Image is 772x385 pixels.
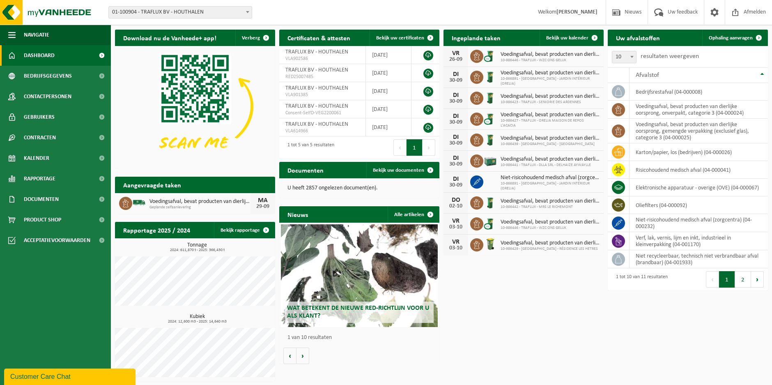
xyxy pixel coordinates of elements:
[24,25,49,45] span: Navigatie
[376,35,424,41] span: Bekijk uw certificaten
[483,237,497,251] img: WB-0140-HPE-GN-50
[501,163,600,168] span: 10-986441 - TRAFLUX - DLLA SRL - DELHAIZE AYWAYLLE
[393,139,407,156] button: Previous
[366,64,411,82] td: [DATE]
[612,270,668,288] div: 1 tot 10 van 11 resultaten
[4,367,137,385] iframe: chat widget
[630,101,768,119] td: voedingsafval, bevat producten van dierlijke oorsprong, onverpakt, categorie 3 (04-000024)
[501,181,600,191] span: 10-866891 - [GEOGRAPHIC_DATA] - JARDIN INTÉRIEUR (ORELIA)
[630,161,768,179] td: risicohoudend medisch afval (04-000041)
[501,112,600,118] span: Voedingsafval, bevat producten van dierlijke oorsprong, onverpakt, categorie 3
[630,232,768,250] td: verf, lak, vernis, lijm en inkt, industrieel in kleinverpakking (04-001170)
[285,110,359,116] span: Consent-SelfD-VEG2200061
[149,205,250,210] span: Geplande zelfaanlevering
[483,90,497,104] img: WB-0120-HPE-GN-01
[501,70,600,76] span: Voedingsafval, bevat producten van dierlijke oorsprong, onverpakt, categorie 3
[24,168,55,189] span: Rapportage
[24,210,61,230] span: Product Shop
[285,67,348,73] span: TRAFLUX BV - HOUTHALEN
[630,214,768,232] td: niet-risicohoudend medisch afval (zorgcentra) (04-000232)
[119,242,275,252] h3: Tonnage
[501,205,600,210] span: 10-986442 - TRAFLUX - MRS LE RICHEMONT
[501,175,600,181] span: Niet-risicohoudend medisch afval (zorgcentra)
[448,78,464,83] div: 30-09
[483,48,497,62] img: WB-0140-CU
[443,30,509,46] h2: Ingeplande taken
[285,128,359,134] span: VLA614966
[448,71,464,78] div: DI
[115,46,275,166] img: Download de VHEPlus App
[108,6,252,18] span: 01-100904 - TRAFLUX BV - HOUTHALEN
[501,142,600,147] span: 10-986439 - [GEOGRAPHIC_DATA] - [GEOGRAPHIC_DATA]
[448,134,464,141] div: DI
[285,85,348,91] span: TRAFLUX BV - HOUTHALEN
[630,179,768,196] td: elektronische apparatuur - overige (OVE) (04-000067)
[119,320,275,324] span: 2024: 12,600 m3 - 2025: 14,640 m3
[556,9,597,15] strong: [PERSON_NAME]
[24,86,71,107] span: Contactpersonen
[24,148,49,168] span: Kalender
[255,197,271,204] div: MA
[242,35,260,41] span: Verberg
[702,30,767,46] a: Ophaling aanvragen
[24,45,55,66] span: Dashboard
[287,335,435,341] p: 1 van 10 resultaten
[285,49,348,55] span: TRAFLUX BV - HOUTHALEN
[448,155,464,161] div: DI
[448,57,464,62] div: 26-09
[448,92,464,99] div: DI
[235,30,274,46] button: Verberg
[501,240,600,247] span: Voedingsafval, bevat producten van dierlijke oorsprong, onverpakt, categorie 3
[448,203,464,209] div: 02-10
[546,35,588,41] span: Bekijk uw kalender
[24,189,59,210] span: Documenten
[501,93,600,100] span: Voedingsafval, bevat producten van dierlijke oorsprong, onverpakt, categorie 3
[483,195,497,209] img: WB-0120-HPE-GN-01
[119,248,275,252] span: 2024: 611,870 t - 2025: 366,430 t
[279,162,332,178] h2: Documenten
[448,141,464,146] div: 30-09
[641,53,699,60] label: resultaten weergeven
[279,30,358,46] h2: Certificaten & attesten
[255,204,271,210] div: 29-09
[448,224,464,230] div: 03-10
[296,348,309,364] button: Volgende
[279,206,316,222] h2: Nieuws
[24,107,55,127] span: Gebruikers
[448,197,464,203] div: DO
[483,153,497,167] img: PB-LB-0680-HPE-GN-01
[366,118,411,136] td: [DATE]
[483,216,497,230] img: WB-0140-CU
[630,83,768,101] td: bedrijfsrestafval (04-000008)
[501,76,600,86] span: 10-866891 - [GEOGRAPHIC_DATA] - JARDIN INTÉRIEUR (ORELIA)
[501,135,600,142] span: Voedingsafval, bevat producten van dierlijke oorsprong, onverpakt, categorie 3
[285,92,359,98] span: VLA901385
[448,113,464,120] div: DI
[24,127,56,148] span: Contracten
[423,139,435,156] button: Next
[483,111,497,125] img: WB-0140-CU
[448,176,464,182] div: DI
[366,162,439,178] a: Bekijk uw documenten
[630,196,768,214] td: oliefilters (04-000092)
[608,30,668,46] h2: Uw afvalstoffen
[24,230,90,251] span: Acceptatievoorwaarden
[636,72,659,78] span: Afvalstof
[501,51,600,58] span: Voedingsafval, bevat producten van dierlijke oorsprong, onverpakt, categorie 3
[501,58,600,63] span: 10-986446 - TRAFLUX - WZC ONS GELUK
[283,348,296,364] button: Vorige
[501,198,600,205] span: Voedingsafval, bevat producten van dierlijke oorsprong, onverpakt, categorie 3
[373,168,424,173] span: Bekijk uw documenten
[285,55,359,62] span: VLA902586
[448,99,464,104] div: 30-09
[366,100,411,118] td: [DATE]
[540,30,603,46] a: Bekijk uw kalender
[735,271,751,288] button: 2
[448,218,464,224] div: VR
[501,219,600,226] span: Voedingsafval, bevat producten van dierlijke oorsprong, onverpakt, categorie 3
[630,119,768,143] td: voedingsafval, bevat producten van dierlijke oorsprong, gemengde verpakking (exclusief glas), cat...
[119,314,275,324] h3: Kubiek
[612,51,636,63] span: 10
